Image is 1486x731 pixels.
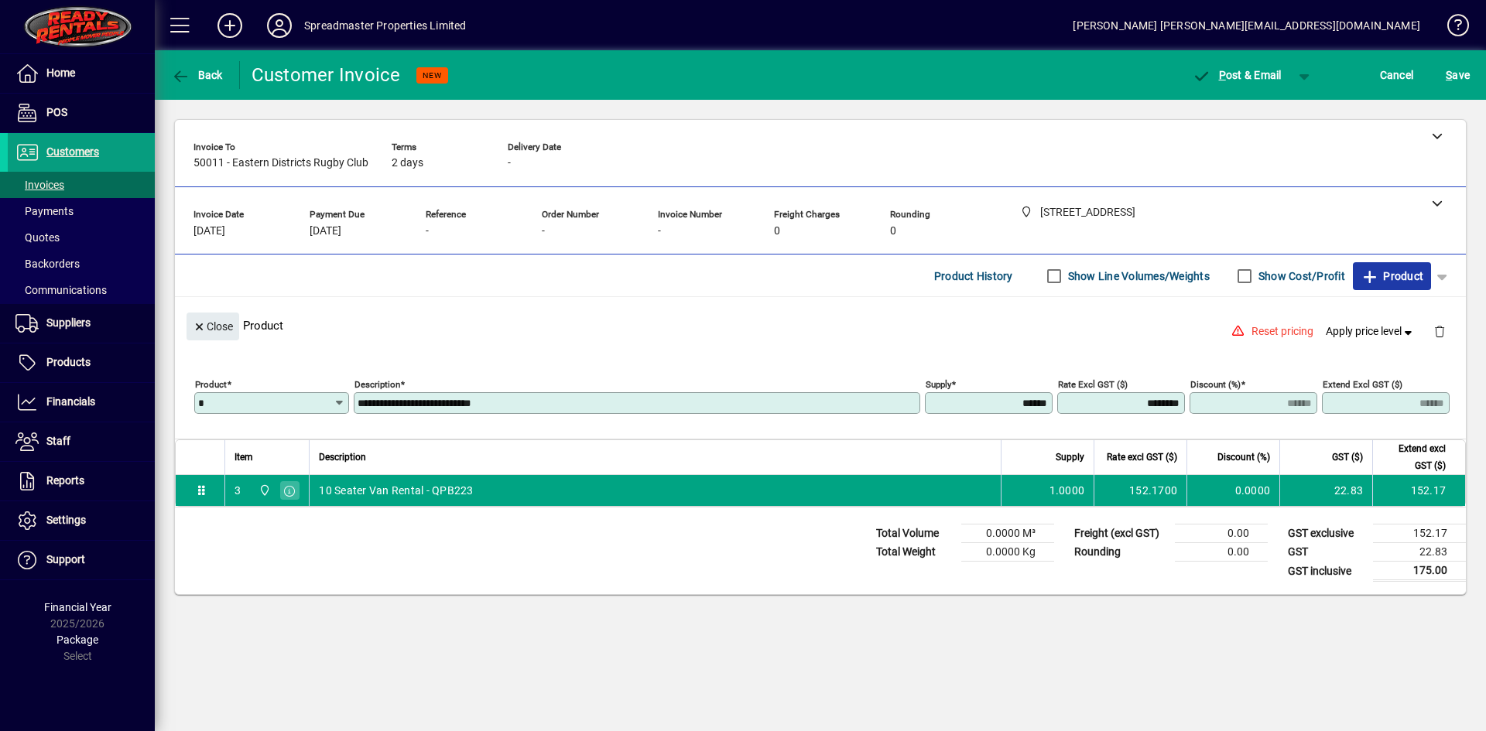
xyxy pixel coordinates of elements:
[8,383,155,422] a: Financials
[1446,69,1452,81] span: S
[1446,63,1470,87] span: ave
[1104,483,1177,498] div: 152.1700
[8,501,155,540] a: Settings
[193,225,225,237] span: [DATE]
[15,179,64,191] span: Invoices
[15,284,107,296] span: Communications
[1332,449,1363,466] span: GST ($)
[46,145,99,158] span: Customers
[1323,379,1402,390] mat-label: Extend excl GST ($)
[508,157,511,169] span: -
[1320,318,1422,346] button: Apply price level
[171,69,223,81] span: Back
[56,634,98,646] span: Package
[8,277,155,303] a: Communications
[423,70,442,80] span: NEW
[46,316,91,329] span: Suppliers
[167,61,227,89] button: Back
[252,63,401,87] div: Customer Invoice
[46,106,67,118] span: POS
[1049,483,1085,498] span: 1.0000
[319,483,473,498] span: 10 Seater Van Rental - QPB223
[1280,562,1373,581] td: GST inclusive
[542,225,545,237] span: -
[1073,13,1420,38] div: [PERSON_NAME] [PERSON_NAME][EMAIL_ADDRESS][DOMAIN_NAME]
[187,313,239,340] button: Close
[310,225,341,237] span: [DATE]
[1373,562,1466,581] td: 175.00
[392,157,423,169] span: 2 days
[1361,264,1423,289] span: Product
[46,514,86,526] span: Settings
[8,343,155,382] a: Products
[46,474,84,487] span: Reports
[46,67,75,79] span: Home
[1372,475,1465,506] td: 152.17
[15,205,74,217] span: Payments
[1192,69,1282,81] span: ost & Email
[890,225,896,237] span: 0
[1376,61,1418,89] button: Cancel
[1255,268,1345,284] label: Show Cost/Profit
[1186,475,1279,506] td: 0.0000
[1219,69,1226,81] span: P
[319,449,366,466] span: Description
[658,225,661,237] span: -
[926,379,951,390] mat-label: Supply
[255,482,272,499] span: 965 State Highway 2
[1175,543,1268,562] td: 0.00
[1067,543,1175,562] td: Rounding
[15,258,80,270] span: Backorders
[235,483,241,498] div: 3
[8,94,155,132] a: POS
[1421,313,1458,350] button: Delete
[1382,440,1446,474] span: Extend excl GST ($)
[1280,543,1373,562] td: GST
[1107,449,1177,466] span: Rate excl GST ($)
[1065,268,1210,284] label: Show Line Volumes/Weights
[195,379,227,390] mat-label: Product
[928,262,1019,290] button: Product History
[961,524,1054,543] td: 0.0000 M³
[868,524,961,543] td: Total Volume
[961,543,1054,562] td: 0.0000 Kg
[1217,449,1270,466] span: Discount (%)
[8,422,155,461] a: Staff
[235,449,253,466] span: Item
[255,12,304,39] button: Profile
[304,13,466,38] div: Spreadmaster Properties Limited
[8,198,155,224] a: Payments
[1058,379,1128,390] mat-label: Rate excl GST ($)
[1279,475,1372,506] td: 22.83
[44,601,111,613] span: Financial Year
[868,543,961,562] td: Total Weight
[8,224,155,251] a: Quotes
[8,541,155,579] a: Support
[1190,379,1241,390] mat-label: Discount (%)
[46,553,85,565] span: Support
[183,319,243,333] app-page-header-button: Close
[8,304,155,343] a: Suppliers
[1056,449,1084,466] span: Supply
[15,231,60,244] span: Quotes
[46,435,70,447] span: Staff
[205,12,255,39] button: Add
[155,61,240,89] app-page-header-button: Back
[1380,63,1414,87] span: Cancel
[1442,61,1474,89] button: Save
[1421,324,1458,338] app-page-header-button: Delete
[774,225,780,237] span: 0
[1280,524,1373,543] td: GST exclusive
[1175,524,1268,543] td: 0.00
[934,264,1013,289] span: Product History
[1373,543,1466,562] td: 22.83
[426,225,429,237] span: -
[1251,323,1313,340] span: Reset pricing
[193,157,368,169] span: 50011 - Eastern Districts Rugby Club
[354,379,400,390] mat-label: Description
[1373,524,1466,543] td: 152.17
[8,462,155,500] a: Reports
[46,356,91,368] span: Products
[1245,318,1320,346] button: Reset pricing
[46,395,95,408] span: Financials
